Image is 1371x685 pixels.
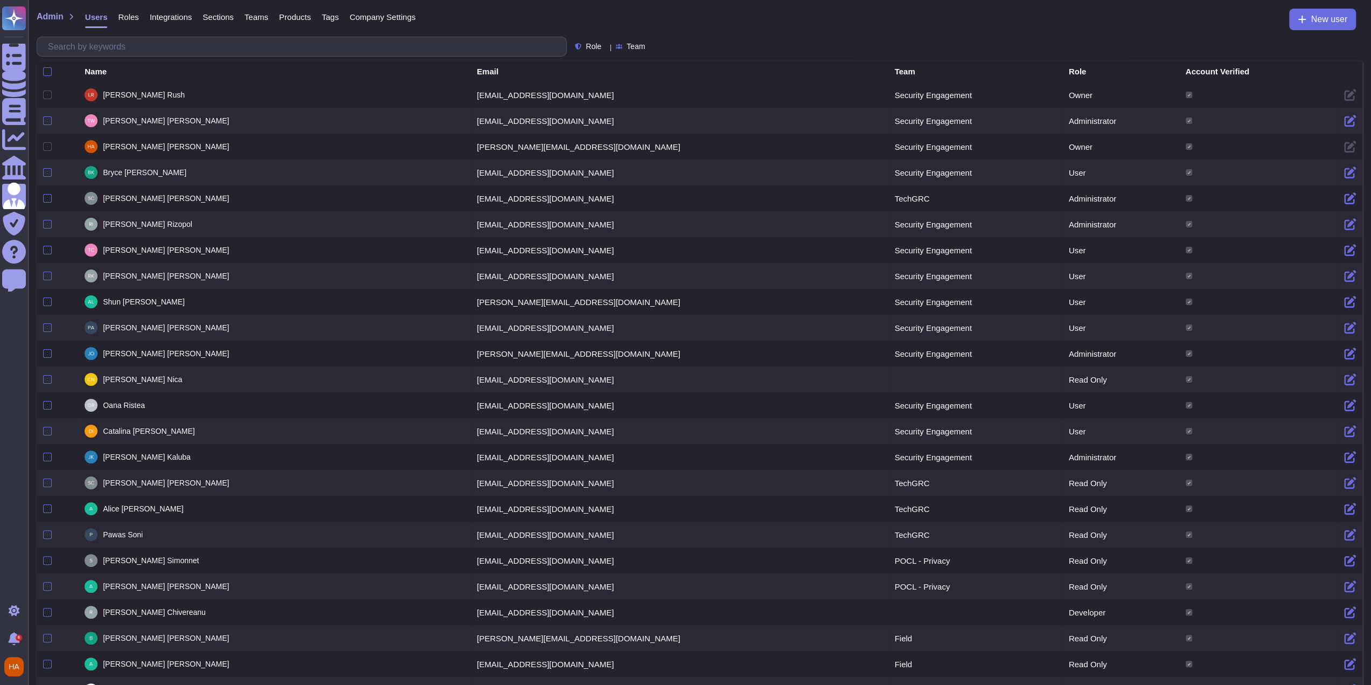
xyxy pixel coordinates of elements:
[118,13,138,21] span: Roles
[85,269,98,282] img: user
[85,140,98,153] img: user
[470,522,888,548] td: [EMAIL_ADDRESS][DOMAIN_NAME]
[103,117,229,124] span: [PERSON_NAME] [PERSON_NAME]
[85,606,98,619] img: user
[1062,134,1179,160] td: Owner
[103,220,192,228] span: [PERSON_NAME] Rizopol
[627,43,645,50] span: Team
[322,13,339,21] span: Tags
[85,192,98,205] img: user
[1062,548,1179,573] td: Read Only
[888,651,1062,677] td: Field
[85,632,98,645] img: user
[103,143,229,150] span: [PERSON_NAME] [PERSON_NAME]
[1289,9,1356,30] button: New user
[2,655,31,679] button: user
[470,289,888,315] td: [PERSON_NAME][EMAIL_ADDRESS][DOMAIN_NAME]
[1311,15,1347,24] span: New user
[470,315,888,341] td: [EMAIL_ADDRESS][DOMAIN_NAME]
[470,108,888,134] td: [EMAIL_ADDRESS][DOMAIN_NAME]
[103,557,199,564] span: [PERSON_NAME] Simonnet
[470,418,888,444] td: [EMAIL_ADDRESS][DOMAIN_NAME]
[103,505,183,513] span: Alice [PERSON_NAME]
[888,470,1062,496] td: TechGRC
[85,244,98,257] img: user
[85,580,98,593] img: user
[85,373,98,386] img: user
[103,350,229,357] span: [PERSON_NAME] [PERSON_NAME]
[470,82,888,108] td: [EMAIL_ADDRESS][DOMAIN_NAME]
[1062,341,1179,366] td: Administrator
[85,658,98,670] img: user
[1062,366,1179,392] td: Read Only
[1062,108,1179,134] td: Administrator
[85,554,98,567] img: user
[470,599,888,625] td: [EMAIL_ADDRESS][DOMAIN_NAME]
[470,496,888,522] td: [EMAIL_ADDRESS][DOMAIN_NAME]
[85,528,98,541] img: user
[103,376,182,383] span: [PERSON_NAME] Nica
[85,399,98,412] img: user
[103,169,186,176] span: Bryce [PERSON_NAME]
[103,246,229,254] span: [PERSON_NAME] [PERSON_NAME]
[1062,444,1179,470] td: Administrator
[1062,392,1179,418] td: User
[470,263,888,289] td: [EMAIL_ADDRESS][DOMAIN_NAME]
[103,91,185,99] span: [PERSON_NAME] Rush
[888,315,1062,341] td: Security Engagement
[85,295,98,308] img: user
[888,134,1062,160] td: Security Engagement
[888,496,1062,522] td: TechGRC
[43,37,566,56] input: Search by keywords
[1062,599,1179,625] td: Developer
[1062,418,1179,444] td: User
[103,427,194,435] span: Catalina [PERSON_NAME]
[350,13,416,21] span: Company Settings
[85,347,98,360] img: user
[470,341,888,366] td: [PERSON_NAME][EMAIL_ADDRESS][DOMAIN_NAME]
[888,211,1062,237] td: Security Engagement
[103,583,229,590] span: [PERSON_NAME] [PERSON_NAME]
[470,625,888,651] td: [PERSON_NAME][EMAIL_ADDRESS][DOMAIN_NAME]
[888,108,1062,134] td: Security Engagement
[4,657,24,676] img: user
[85,88,98,101] img: user
[37,12,64,21] span: Admin
[1062,237,1179,263] td: User
[470,651,888,677] td: [EMAIL_ADDRESS][DOMAIN_NAME]
[1062,263,1179,289] td: User
[888,263,1062,289] td: Security Engagement
[103,660,229,668] span: [PERSON_NAME] [PERSON_NAME]
[1062,470,1179,496] td: Read Only
[85,166,98,179] img: user
[470,573,888,599] td: [EMAIL_ADDRESS][DOMAIN_NAME]
[103,402,145,409] span: Oana Ristea
[103,634,229,642] span: [PERSON_NAME] [PERSON_NAME]
[1062,82,1179,108] td: Owner
[103,324,229,331] span: [PERSON_NAME] [PERSON_NAME]
[888,289,1062,315] td: Security Engagement
[1062,496,1179,522] td: Read Only
[888,185,1062,211] td: TechGRC
[888,573,1062,599] td: POCL - Privacy
[103,531,143,538] span: Pawas Soni
[470,237,888,263] td: [EMAIL_ADDRESS][DOMAIN_NAME]
[888,82,1062,108] td: Security Engagement
[888,341,1062,366] td: Security Engagement
[470,211,888,237] td: [EMAIL_ADDRESS][DOMAIN_NAME]
[1062,625,1179,651] td: Read Only
[1062,289,1179,315] td: User
[85,13,108,21] span: Users
[888,444,1062,470] td: Security Engagement
[103,195,229,202] span: [PERSON_NAME] [PERSON_NAME]
[16,634,22,641] div: 6
[470,366,888,392] td: [EMAIL_ADDRESS][DOMAIN_NAME]
[470,134,888,160] td: [PERSON_NAME][EMAIL_ADDRESS][DOMAIN_NAME]
[1062,160,1179,185] td: User
[103,272,229,280] span: [PERSON_NAME] [PERSON_NAME]
[888,160,1062,185] td: Security Engagement
[888,548,1062,573] td: POCL - Privacy
[888,237,1062,263] td: Security Engagement
[1062,573,1179,599] td: Read Only
[1062,651,1179,677] td: Read Only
